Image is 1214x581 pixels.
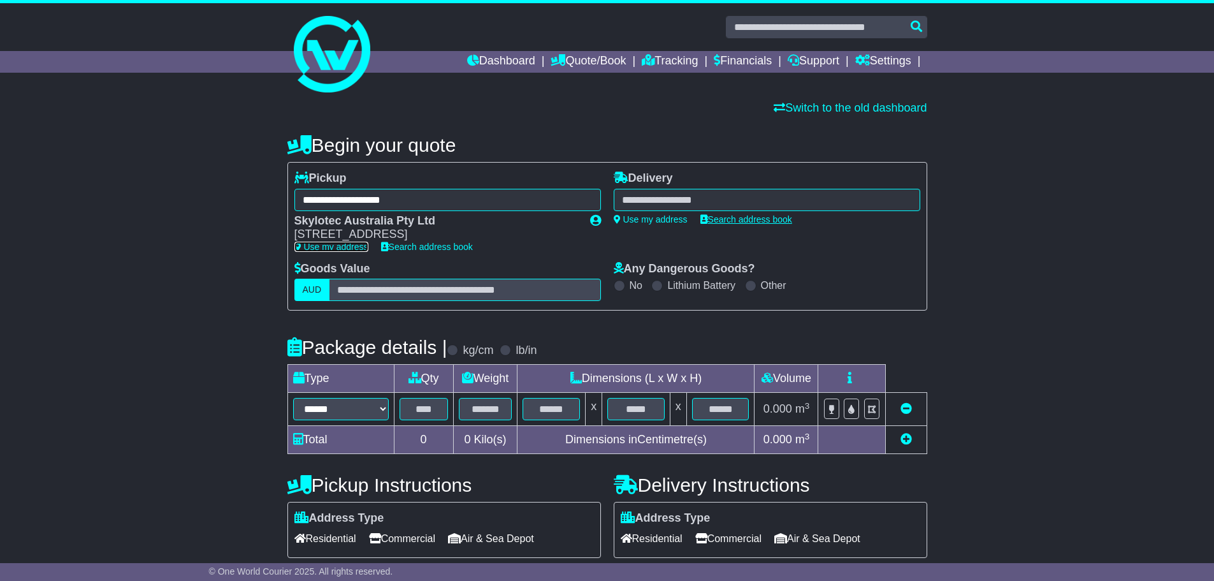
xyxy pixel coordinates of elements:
span: 0.000 [763,402,792,415]
span: Air & Sea Depot [448,529,534,548]
td: 0 [394,426,453,454]
sup: 3 [805,401,810,411]
label: lb/in [516,344,537,358]
label: Other [761,279,786,291]
div: Skylotec Australia Pty Ltd [294,214,577,228]
a: Search address book [381,242,473,252]
span: m [795,433,810,446]
label: Address Type [621,511,711,526]
td: Dimensions (L x W x H) [517,365,755,393]
a: Settings [855,51,911,73]
span: Commercial [695,529,762,548]
div: [STREET_ADDRESS] [294,228,577,242]
span: © One World Courier 2025. All rights reserved. [209,566,393,577]
a: Tracking [642,51,698,73]
h4: Delivery Instructions [614,474,927,496]
a: Quote/Book [551,51,626,73]
td: x [586,393,602,426]
label: kg/cm [463,344,493,358]
a: Search address book [700,214,792,224]
label: Lithium Battery [667,279,735,291]
span: Residential [294,529,356,548]
a: Add new item [900,433,912,446]
label: No [630,279,642,291]
label: Address Type [294,511,384,526]
td: Volume [755,365,818,393]
h4: Pickup Instructions [287,474,601,496]
label: AUD [294,279,330,301]
h4: Begin your quote [287,135,927,156]
label: Any Dangerous Goods? [614,262,755,276]
td: Total [287,426,394,454]
sup: 3 [805,432,810,441]
td: Dimensions in Centimetre(s) [517,426,755,454]
a: Financials [714,51,772,73]
span: Residential [621,529,683,548]
label: Pickup [294,172,347,186]
label: Goods Value [294,262,370,276]
a: Use my address [294,242,368,252]
span: 0 [464,433,470,446]
span: 0.000 [763,433,792,446]
td: x [670,393,686,426]
span: m [795,402,810,415]
a: Switch to the old dashboard [774,101,927,114]
span: Commercial [369,529,435,548]
td: Kilo(s) [453,426,517,454]
a: Remove this item [900,402,912,415]
a: Dashboard [467,51,535,73]
a: Support [788,51,839,73]
a: Use my address [614,214,688,224]
label: Delivery [614,172,673,186]
h4: Package details | [287,337,447,358]
td: Qty [394,365,453,393]
td: Weight [453,365,517,393]
td: Type [287,365,394,393]
span: Air & Sea Depot [774,529,860,548]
